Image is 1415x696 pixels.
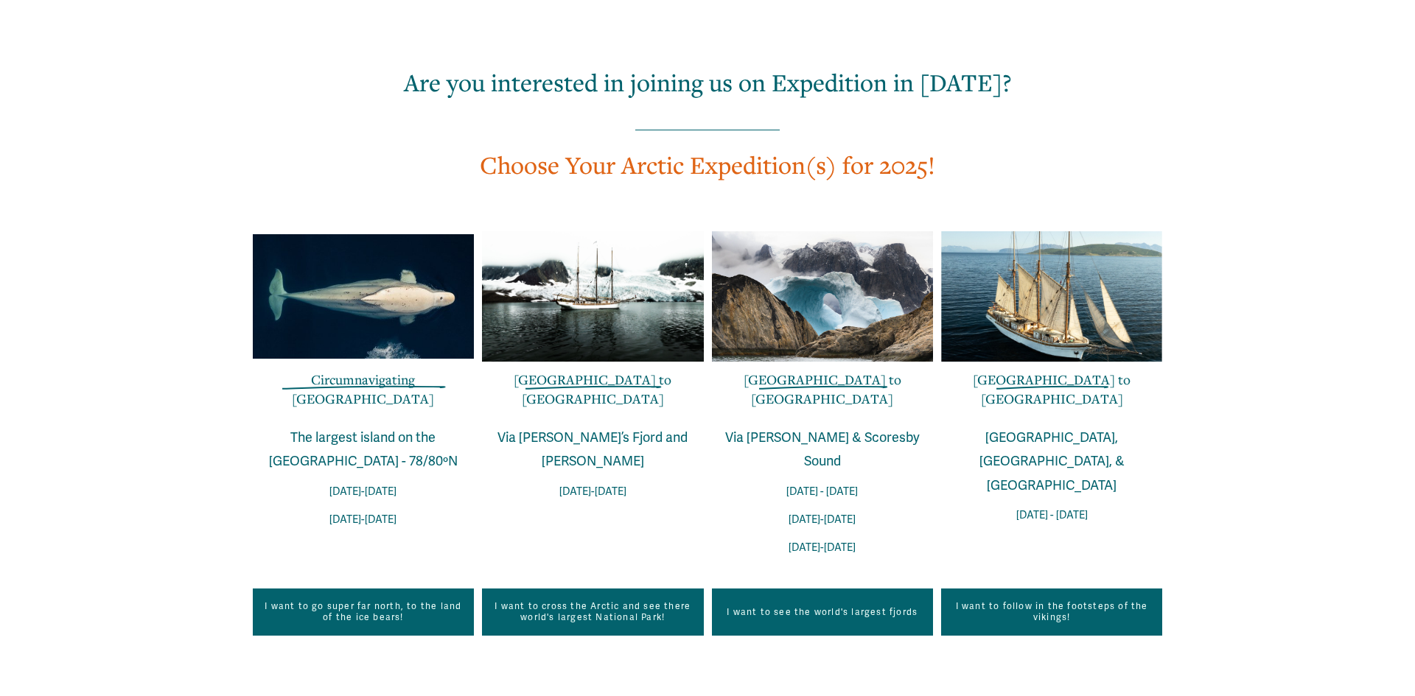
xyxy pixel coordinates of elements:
[712,426,933,474] p: Via [PERSON_NAME] & Scoresby Sound
[482,482,703,502] p: [DATE]-[DATE]
[292,370,434,407] a: Circumnavigating [GEOGRAPHIC_DATA]
[712,538,933,558] p: [DATE]-[DATE]
[712,482,933,502] p: [DATE] - [DATE]
[973,370,1131,407] a: [GEOGRAPHIC_DATA] to [GEOGRAPHIC_DATA]
[253,588,474,636] a: I want to go super far north, to the land of the ice bears!
[482,588,703,636] a: I want to cross the Arctic and see there world's largest National Park!
[941,426,1162,497] p: [GEOGRAPHIC_DATA], [GEOGRAPHIC_DATA], & [GEOGRAPHIC_DATA]
[744,370,901,407] a: [GEOGRAPHIC_DATA] to [GEOGRAPHIC_DATA]
[712,588,933,636] a: I want to see the world's largest fjords
[253,510,474,530] p: [DATE]-[DATE]
[253,482,474,502] p: [DATE]-[DATE]
[253,66,1163,99] h2: Are you interested in joining us on Expedition in [DATE]?
[941,588,1162,636] a: I want to follow in the footsteps of the vikings!
[253,426,474,474] p: The largest island on the [GEOGRAPHIC_DATA] - 78/80ºN
[514,370,671,407] a: [GEOGRAPHIC_DATA] to [GEOGRAPHIC_DATA]
[482,426,703,474] p: Via [PERSON_NAME]’s Fjord and [PERSON_NAME]
[941,506,1162,525] p: [DATE] - [DATE]
[712,510,933,530] p: [DATE]-[DATE]
[480,149,935,180] span: Choose Your Arctic Expedition(s) for 2025!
